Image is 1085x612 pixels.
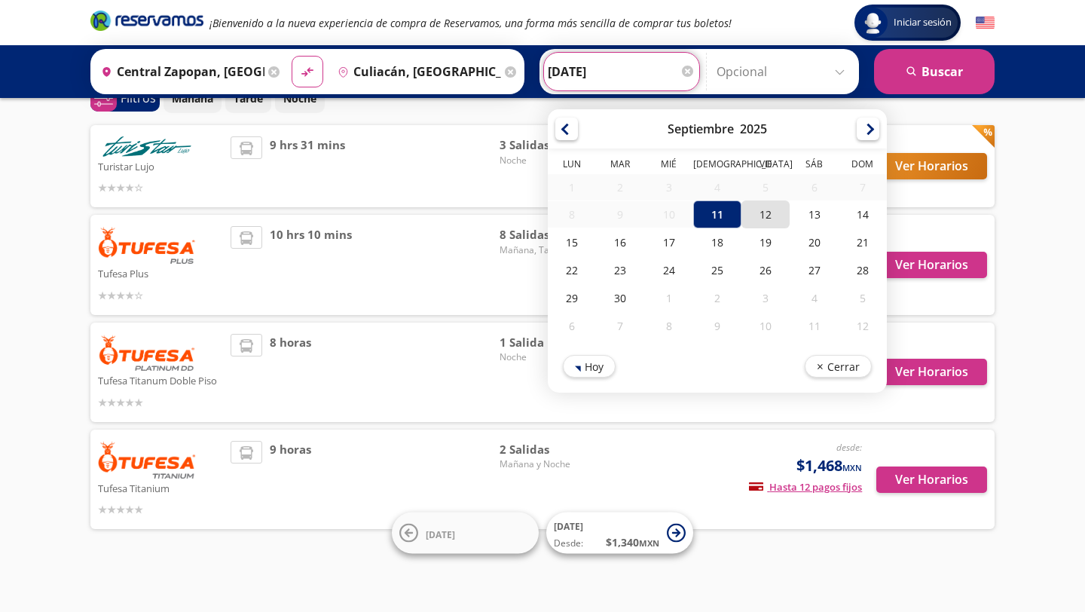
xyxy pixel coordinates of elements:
[270,226,352,304] span: 10 hrs 10 mins
[234,90,263,106] p: Tarde
[796,454,862,477] span: $1,468
[548,174,596,200] div: 01-Sep-25
[839,228,887,256] div: 21-Sep-25
[836,441,862,454] em: desde:
[741,200,790,228] div: 12-Sep-25
[645,158,693,174] th: Miércoles
[596,256,644,284] div: 23-Sep-25
[121,89,156,107] p: Filtros
[668,121,734,137] div: Septiembre
[90,9,203,32] i: Brand Logo
[500,441,605,458] span: 2 Salidas
[98,157,223,175] p: Turistar Lujo
[717,53,851,90] input: Opcional
[596,284,644,312] div: 30-Sep-25
[876,467,987,493] button: Ver Horarios
[98,136,196,157] img: Turistar Lujo
[790,256,838,284] div: 27-Sep-25
[98,334,196,372] img: Tufesa Titanum Doble Piso
[876,359,987,385] button: Ver Horarios
[98,441,196,479] img: Tufesa Titanium
[172,90,213,106] p: Mañana
[839,284,887,312] div: 05-Oct-25
[98,371,223,389] p: Tufesa Titanum Doble Piso
[639,537,659,549] small: MXN
[645,174,693,200] div: 03-Sep-25
[741,312,790,340] div: 10-Oct-25
[888,15,958,30] span: Iniciar sesión
[596,228,644,256] div: 16-Sep-25
[645,312,693,340] div: 08-Oct-25
[548,53,695,90] input: Elegir Fecha
[790,174,838,200] div: 06-Sep-25
[741,284,790,312] div: 03-Oct-25
[546,513,693,554] button: [DATE]Desde:$1,340MXN
[275,84,325,113] button: Noche
[790,228,838,256] div: 20-Sep-25
[392,513,539,554] button: [DATE]
[500,457,605,471] span: Mañana y Noche
[839,158,887,174] th: Domingo
[596,158,644,174] th: Martes
[596,312,644,340] div: 07-Oct-25
[839,174,887,200] div: 07-Sep-25
[645,228,693,256] div: 17-Sep-25
[839,256,887,284] div: 28-Sep-25
[741,228,790,256] div: 19-Sep-25
[645,284,693,312] div: 01-Oct-25
[500,154,605,167] span: Noche
[874,49,995,94] button: Buscar
[805,355,872,378] button: Cerrar
[741,256,790,284] div: 26-Sep-25
[426,528,455,540] span: [DATE]
[554,520,583,533] span: [DATE]
[596,201,644,228] div: 09-Sep-25
[95,53,264,90] input: Buscar Origen
[693,256,741,284] div: 25-Sep-25
[332,53,501,90] input: Buscar Destino
[500,350,605,364] span: Noche
[790,312,838,340] div: 11-Oct-25
[876,153,987,179] button: Ver Horarios
[606,534,659,550] span: $ 1,340
[500,226,605,243] span: 8 Salidas
[976,14,995,32] button: English
[500,334,605,351] span: 1 Salida
[790,284,838,312] div: 04-Oct-25
[164,84,222,113] button: Mañana
[225,84,271,113] button: Tarde
[693,228,741,256] div: 18-Sep-25
[500,136,605,154] span: 3 Salidas
[645,256,693,284] div: 24-Sep-25
[548,228,596,256] div: 15-Sep-25
[548,256,596,284] div: 22-Sep-25
[790,158,838,174] th: Sábado
[98,479,223,497] p: Tufesa Titanium
[98,264,223,282] p: Tufesa Plus
[741,158,790,174] th: Viernes
[693,284,741,312] div: 02-Oct-25
[839,312,887,340] div: 12-Oct-25
[548,158,596,174] th: Lunes
[693,174,741,200] div: 04-Sep-25
[693,312,741,340] div: 09-Oct-25
[270,136,345,196] span: 9 hrs 31 mins
[270,334,311,411] span: 8 horas
[740,121,767,137] div: 2025
[90,9,203,36] a: Brand Logo
[563,355,616,378] button: Hoy
[283,90,316,106] p: Noche
[98,226,196,264] img: Tufesa Plus
[749,480,862,494] span: Hasta 12 pagos fijos
[548,312,596,340] div: 06-Oct-25
[839,200,887,228] div: 14-Sep-25
[554,537,583,550] span: Desde:
[741,174,790,200] div: 05-Sep-25
[842,462,862,473] small: MXN
[500,243,605,257] span: Mañana, Tarde y Noche
[645,201,693,228] div: 10-Sep-25
[548,201,596,228] div: 08-Sep-25
[548,284,596,312] div: 29-Sep-25
[209,16,732,30] em: ¡Bienvenido a la nueva experiencia de compra de Reservamos, una forma más sencilla de comprar tus...
[876,252,987,278] button: Ver Horarios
